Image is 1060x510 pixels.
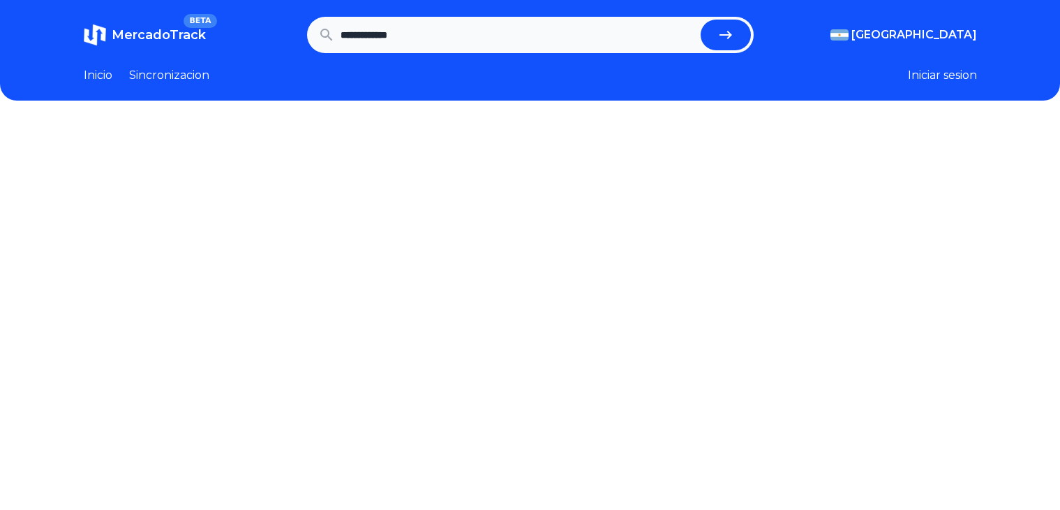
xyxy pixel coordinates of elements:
[830,29,849,41] img: Argentina
[851,27,977,43] span: [GEOGRAPHIC_DATA]
[84,24,106,46] img: MercadoTrack
[84,24,206,46] a: MercadoTrackBETA
[184,14,216,28] span: BETA
[908,67,977,84] button: Iniciar sesion
[129,67,209,84] a: Sincronizacion
[84,67,112,84] a: Inicio
[112,27,206,43] span: MercadoTrack
[830,27,977,43] button: [GEOGRAPHIC_DATA]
